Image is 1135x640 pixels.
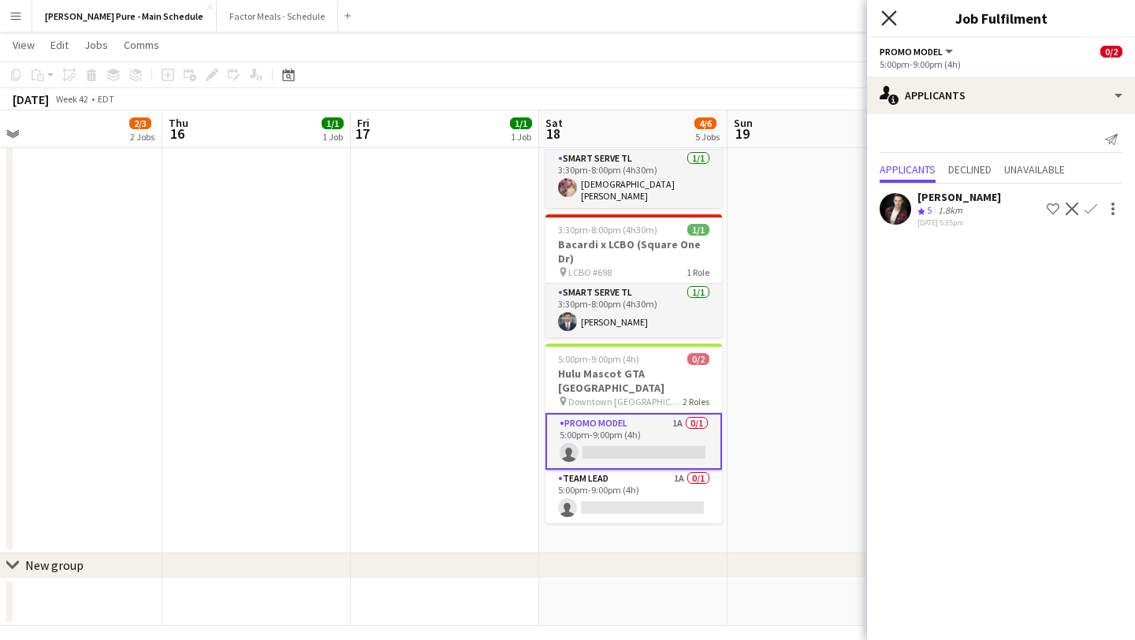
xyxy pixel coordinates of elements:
[6,35,41,55] a: View
[880,164,936,175] span: Applicants
[117,35,166,55] a: Comms
[124,38,159,52] span: Comms
[545,150,722,208] app-card-role: Smart Serve TL1/13:30pm-8:00pm (4h30m)[DEMOGRAPHIC_DATA][PERSON_NAME]
[510,117,532,129] span: 1/1
[867,76,1135,114] div: Applicants
[568,266,612,278] span: LCBO #698
[880,58,1122,70] div: 5:00pm-9:00pm (4h)
[355,125,370,143] span: 17
[322,117,344,129] span: 1/1
[558,224,657,236] span: 3:30pm-8:00pm (4h30m)
[1004,164,1065,175] span: Unavailable
[545,470,722,523] app-card-role: Team Lead1A0/15:00pm-9:00pm (4h)
[545,344,722,523] app-job-card: 5:00pm-9:00pm (4h)0/2Hulu Mascot GTA [GEOGRAPHIC_DATA] Downtown [GEOGRAPHIC_DATA]2 RolesPromo mod...
[731,125,753,143] span: 19
[683,396,709,407] span: 2 Roles
[357,116,370,130] span: Fri
[545,214,722,337] app-job-card: 3:30pm-8:00pm (4h30m)1/1Bacardi x LCBO (Square One Dr) LCBO #6981 RoleSmart Serve TL1/13:30pm-8:0...
[44,35,75,55] a: Edit
[166,125,188,143] span: 16
[927,204,932,216] span: 5
[935,204,966,218] div: 1.8km
[169,116,188,130] span: Thu
[543,125,563,143] span: 18
[917,218,1001,228] div: [DATE] 5:35pm
[545,284,722,337] app-card-role: Smart Serve TL1/13:30pm-8:00pm (4h30m)[PERSON_NAME]
[84,38,108,52] span: Jobs
[687,266,709,278] span: 1 Role
[511,131,531,143] div: 1 Job
[545,367,722,395] h3: Hulu Mascot GTA [GEOGRAPHIC_DATA]
[217,1,338,32] button: Factor Meals - Schedule
[694,117,716,129] span: 4/6
[948,164,992,175] span: Declined
[568,396,683,407] span: Downtown [GEOGRAPHIC_DATA]
[50,38,69,52] span: Edit
[880,46,943,58] span: Promo model
[695,131,720,143] div: 5 Jobs
[13,91,49,107] div: [DATE]
[130,131,154,143] div: 2 Jobs
[129,117,151,129] span: 2/3
[52,93,91,105] span: Week 42
[687,224,709,236] span: 1/1
[1100,46,1122,58] span: 0/2
[32,1,217,32] button: [PERSON_NAME] Pure - Main Schedule
[25,557,84,573] div: New group
[78,35,114,55] a: Jobs
[322,131,343,143] div: 1 Job
[917,190,1001,204] div: [PERSON_NAME]
[734,116,753,130] span: Sun
[558,353,639,365] span: 5:00pm-9:00pm (4h)
[880,46,955,58] button: Promo model
[867,8,1135,28] h3: Job Fulfilment
[545,237,722,266] h3: Bacardi x LCBO (Square One Dr)
[98,93,114,105] div: EDT
[687,353,709,365] span: 0/2
[545,116,563,130] span: Sat
[545,413,722,470] app-card-role: Promo model1A0/15:00pm-9:00pm (4h)
[13,38,35,52] span: View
